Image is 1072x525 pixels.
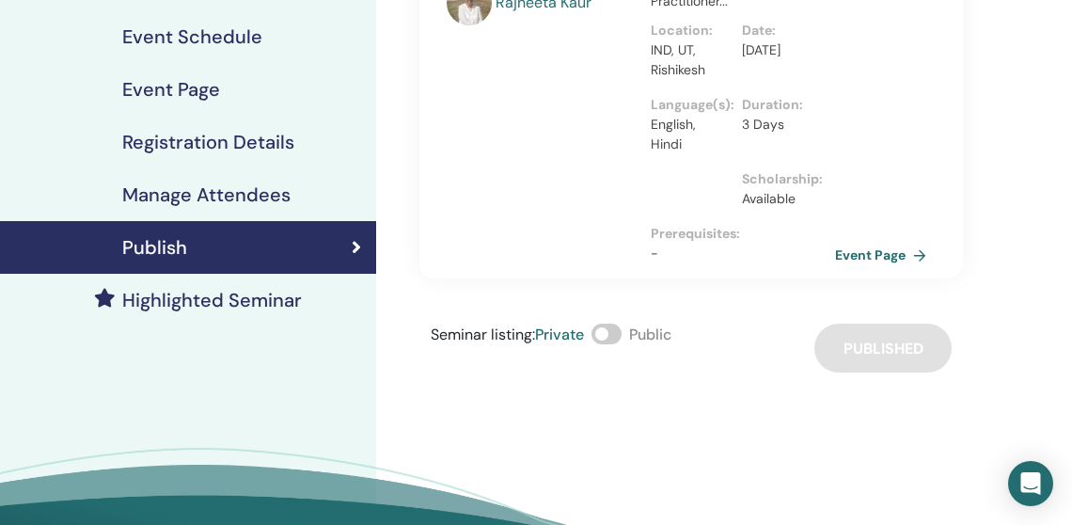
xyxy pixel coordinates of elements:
p: [DATE] [742,40,822,60]
p: - [651,244,832,263]
span: Private [535,325,584,344]
h4: Highlighted Seminar [122,289,302,311]
h4: Publish [122,236,187,259]
span: Public [629,325,671,344]
p: English, Hindi [651,115,731,154]
p: Language(s) : [651,95,731,115]
p: Prerequisites : [651,224,832,244]
h4: Event Page [122,78,220,101]
p: Date : [742,21,822,40]
p: Available [742,189,822,209]
h4: Registration Details [122,131,294,153]
p: Location : [651,21,731,40]
h4: Event Schedule [122,25,262,48]
h4: Manage Attendees [122,183,291,206]
p: Scholarship : [742,169,822,189]
p: IND, UT, Rishikesh [651,40,731,80]
p: Duration : [742,95,822,115]
span: Seminar listing : [431,325,535,344]
div: Open Intercom Messenger [1008,461,1053,506]
p: 3 Days [742,115,822,135]
a: Event Page [835,241,934,269]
